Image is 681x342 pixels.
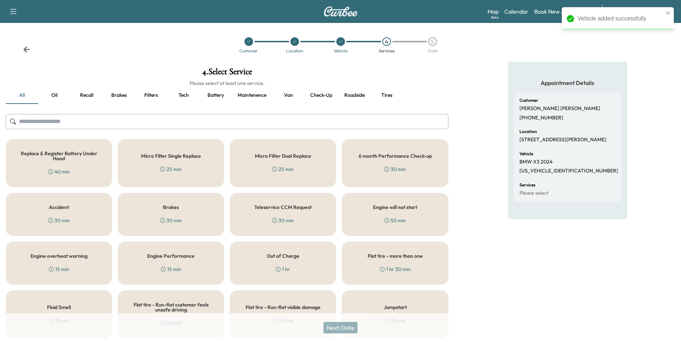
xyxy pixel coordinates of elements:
[504,7,528,16] a: Calendar
[272,87,304,104] button: Van
[49,205,69,210] h5: Accident
[48,217,70,224] div: 30 min
[200,87,232,104] button: Battery
[48,168,70,175] div: 40 min
[519,183,535,187] h6: Services
[239,49,258,53] div: Customer
[135,87,167,104] button: Filters
[382,37,391,46] div: 4
[232,87,272,104] button: Maintenence
[272,217,294,224] div: 30 min
[160,166,182,173] div: 25 min
[272,166,294,173] div: 25 min
[519,105,600,112] p: [PERSON_NAME] [PERSON_NAME]
[428,37,437,46] div: 5
[163,205,179,210] h5: Brakes
[384,166,406,173] div: 30 min
[384,305,407,310] h5: Jumpstart
[519,190,549,196] p: Please select
[6,87,448,104] div: basic tabs example
[368,253,423,258] h5: Flat tire - more than one
[254,205,312,210] h5: Teleservice CCM Request
[380,266,411,273] div: 1 hr 30 min
[338,87,370,104] button: Roadside
[578,14,664,23] div: Vehicle added successfully
[18,151,100,161] h5: Replace & Register Battery Under Hood
[161,266,181,273] div: 15 min
[49,266,69,273] div: 15 min
[38,87,70,104] button: Oil
[491,15,499,20] div: Beta
[276,266,290,273] div: 1 hr
[519,137,606,143] p: [STREET_ADDRESS][PERSON_NAME]
[359,153,432,158] h5: 6 month Performance Check-up
[6,87,38,104] button: all
[70,87,103,104] button: Recall
[255,153,311,158] h5: Micro Filter Dual Replace
[519,168,618,174] p: [US_VEHICLE_IDENTIFICATION_NUMBER]
[267,253,299,258] h5: Out of Charge
[103,87,135,104] button: Brakes
[286,49,303,53] div: Location
[304,87,338,104] button: Check-up
[384,217,406,224] div: 50 min
[246,305,321,310] h5: Flat tire - Run-flat visible damage
[379,49,395,53] div: Services
[130,302,212,312] h5: Flat tire - Run-flat customer feels unsafe driving
[519,98,538,103] h6: Customer
[514,79,621,87] h5: Appointment Details
[147,253,195,258] h5: Engine Performance
[167,87,200,104] button: Tech
[534,7,595,16] a: Book New Appointment
[373,205,417,210] h5: Engine will not start
[160,217,182,224] div: 30 min
[47,305,71,310] h5: Fluid Smell
[370,87,403,104] button: Tires
[141,153,201,158] h5: Micro Filter Single Replace
[23,46,30,53] div: Back
[6,67,448,80] h1: 4 . Select Service
[428,49,437,53] div: Date
[666,10,671,16] button: close
[519,115,563,121] p: [PHONE_NUMBER]
[488,7,499,16] a: MapBeta
[334,49,348,53] div: Vehicle
[323,6,358,16] img: Curbee Logo
[6,80,448,87] h6: Please select at least one service.
[519,159,552,165] p: BMW X3 2024
[519,129,537,134] h6: Location
[31,253,88,258] h5: Engine overheat warning
[519,152,533,156] h6: Vehicle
